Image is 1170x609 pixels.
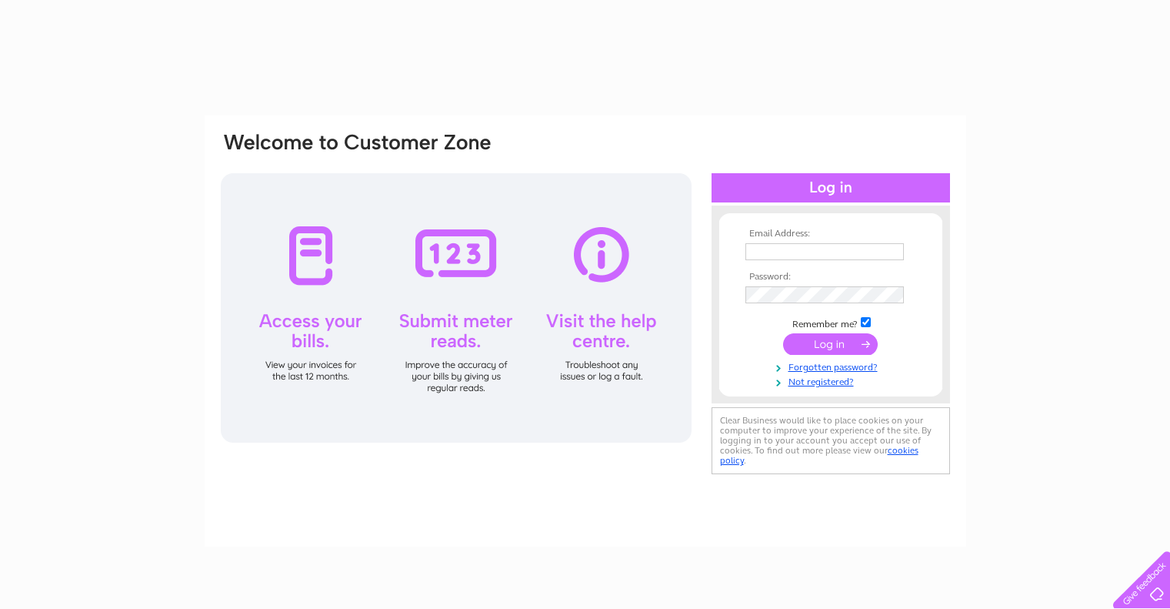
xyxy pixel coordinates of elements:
th: Email Address: [742,229,920,239]
div: Clear Business would like to place cookies on your computer to improve your experience of the sit... [712,407,950,474]
a: Not registered? [745,373,920,388]
a: Forgotten password? [745,359,920,373]
td: Remember me? [742,315,920,330]
th: Password: [742,272,920,283]
input: Submit [783,333,878,355]
a: cookies policy [720,445,918,466]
